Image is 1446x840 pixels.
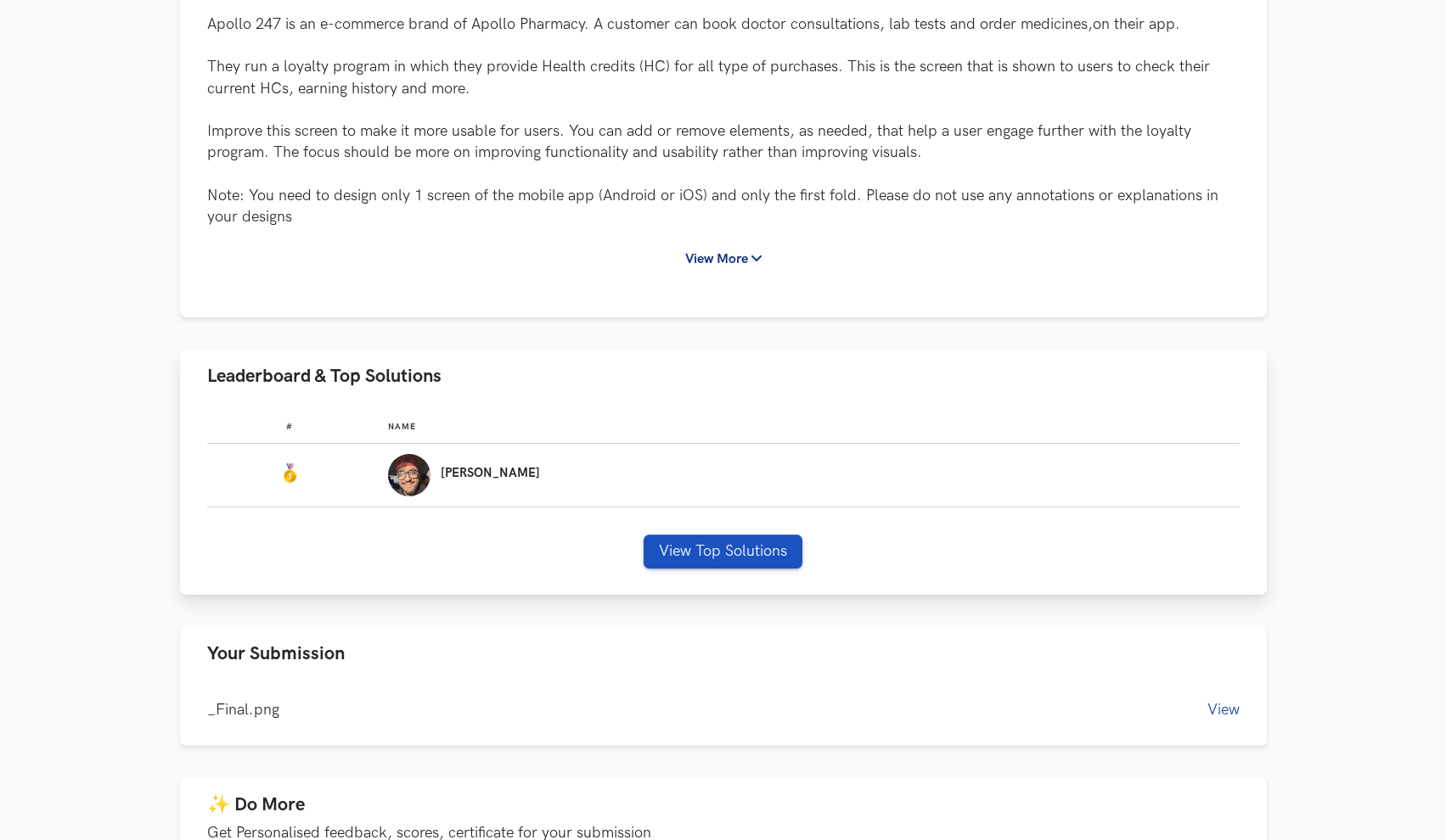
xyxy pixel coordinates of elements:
[207,408,1240,507] table: Leaderboard
[1207,701,1240,719] button: View
[388,422,416,432] span: Name
[207,793,305,816] span: ✨ Do More
[180,350,1267,403] button: Leaderboard & Top Solutions
[180,627,1267,680] button: Your Submission
[207,365,442,388] span: Leaderboard & Top Solutions
[286,422,293,432] span: #
[207,701,279,719] span: _Final.png
[207,14,1240,227] p: Apollo 247 is an e-commerce brand of Apollo Pharmacy. A customer can book doctor consultations, l...
[388,454,430,496] img: Profile photo
[180,680,1267,746] div: Your Submission
[441,467,540,480] p: [PERSON_NAME]
[670,244,777,275] button: View More
[644,535,802,568] button: View Top Solutions
[279,463,300,484] img: Gold Medal
[207,642,345,665] span: Your Submission
[180,403,1267,596] div: Leaderboard & Top Solutions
